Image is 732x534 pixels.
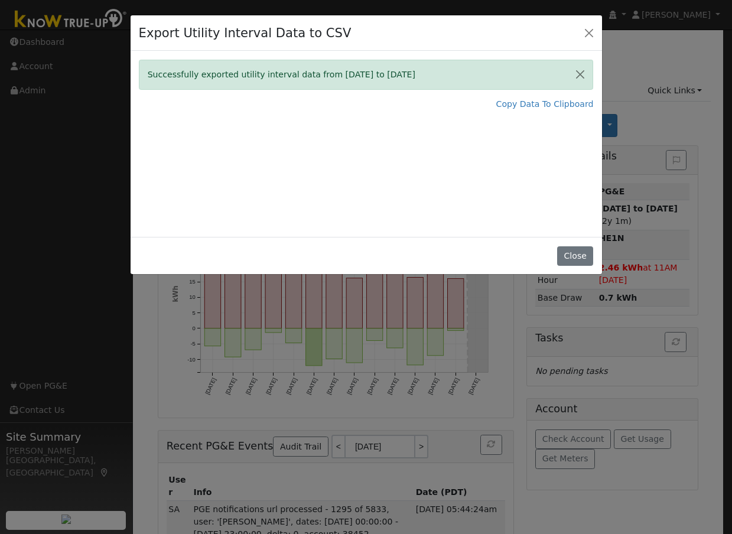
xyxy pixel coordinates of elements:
[568,60,593,89] button: Close
[581,24,597,41] button: Close
[557,246,593,266] button: Close
[139,60,594,90] div: Successfully exported utility interval data from [DATE] to [DATE]
[139,24,352,43] h4: Export Utility Interval Data to CSV
[496,98,594,110] a: Copy Data To Clipboard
